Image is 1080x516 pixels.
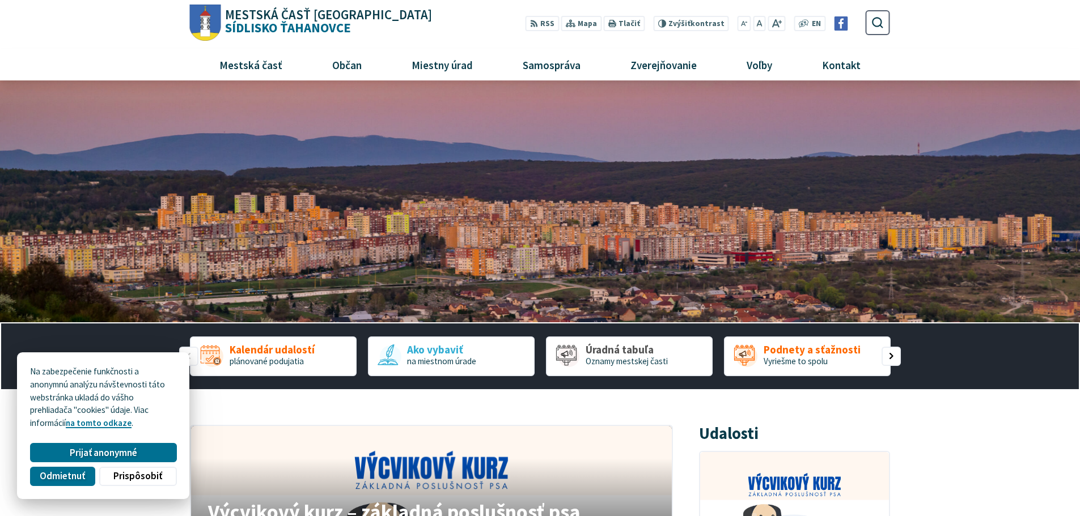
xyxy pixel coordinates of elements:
[407,344,476,356] span: Ako vybaviť
[743,49,777,80] span: Voľby
[215,49,286,80] span: Mestská časť
[368,336,535,376] div: 2 / 5
[311,49,382,80] a: Občan
[546,336,713,376] div: 3 / 5
[66,417,132,428] a: na tomto odkaze
[802,49,882,80] a: Kontakt
[407,356,476,366] span: na miestnom úrade
[610,49,718,80] a: Zverejňovanie
[626,49,701,80] span: Zverejňovanie
[40,470,85,482] span: Odmietnuť
[882,347,901,366] div: Nasledujúci slajd
[668,19,725,28] span: kontrast
[546,336,713,376] a: Úradná tabuľa Oznamy mestskej časti
[526,16,559,31] a: RSS
[30,365,176,430] p: Na zabezpečenie funkčnosti a anonymnú analýzu návštevnosti táto webstránka ukladá do vášho prehli...
[724,336,891,376] div: 4 / 5
[586,356,668,366] span: Oznamy mestskej časti
[221,8,433,35] h1: Sídlisko Ťahanovce
[619,19,640,28] span: Tlačiť
[190,5,221,41] img: Prejsť na domovskú stránku
[738,16,751,31] button: Zmenšiť veľkosť písma
[190,336,357,376] a: Kalendár udalostí plánované podujatia
[726,49,793,80] a: Voľby
[764,356,828,366] span: Vyriešme to spolu
[190,336,357,376] div: 1 / 5
[225,8,432,22] span: Mestská časť [GEOGRAPHIC_DATA]
[190,5,432,41] a: Logo Sídlisko Ťahanovce, prejsť na domovskú stránku.
[764,344,861,356] span: Podnety a sťažnosti
[653,16,729,31] button: Zvýšiťkontrast
[724,336,891,376] a: Podnety a sťažnosti Vyriešme to spolu
[391,49,493,80] a: Miestny úrad
[812,18,821,30] span: EN
[179,347,198,366] div: Predošlý slajd
[834,16,848,31] img: Prejsť na Facebook stránku
[230,356,304,366] span: plánované podujatia
[604,16,645,31] button: Tlačiť
[578,18,597,30] span: Mapa
[753,16,765,31] button: Nastaviť pôvodnú veľkosť písma
[668,19,691,28] span: Zvýšiť
[328,49,366,80] span: Občan
[502,49,602,80] a: Samospráva
[768,16,785,31] button: Zväčšiť veľkosť písma
[809,18,824,30] a: EN
[586,344,668,356] span: Úradná tabuľa
[30,467,95,486] button: Odmietnuť
[518,49,585,80] span: Samospráva
[230,344,315,356] span: Kalendár udalostí
[368,336,535,376] a: Ako vybaviť na miestnom úrade
[561,16,602,31] a: Mapa
[30,443,176,462] button: Prijať anonymné
[407,49,477,80] span: Miestny úrad
[818,49,865,80] span: Kontakt
[99,467,176,486] button: Prispôsobiť
[198,49,303,80] a: Mestská časť
[70,447,137,459] span: Prijať anonymné
[699,425,759,442] h3: Udalosti
[540,18,554,30] span: RSS
[113,470,162,482] span: Prispôsobiť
